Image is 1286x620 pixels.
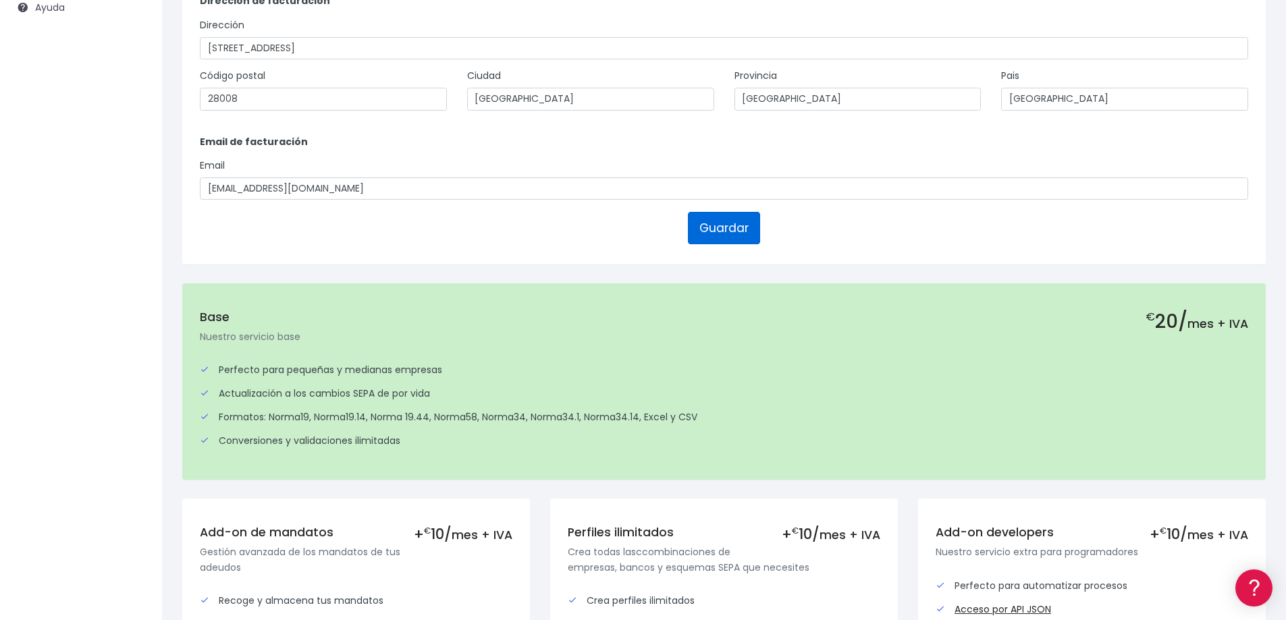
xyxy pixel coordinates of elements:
[1187,527,1248,543] span: mes + IVA
[200,526,512,540] h5: Add-on de mandatos
[1160,525,1167,536] small: €
[200,69,265,83] label: Código postal
[186,389,260,401] a: POWERED BY ENCHANT
[936,579,1248,593] div: Perfecto para automatizar procesos
[14,213,257,233] a: Videotutoriales
[200,363,1248,377] div: Perfecto para pequeñas y medianas empresas
[1187,316,1248,332] span: mes + IVA
[1146,310,1248,333] h2: 20/
[936,544,1248,559] p: Nuestro servicio extra para programadores
[1150,526,1248,542] div: + 10/
[1146,308,1155,325] small: €
[568,594,880,608] div: Crea perfiles ilimitados
[424,525,431,536] small: €
[734,69,777,83] label: Provincia
[14,361,257,385] button: Contáctanos
[14,115,257,136] a: Información general
[14,324,257,337] div: Programadores
[200,18,244,32] label: Dirección
[14,268,257,281] div: Facturación
[200,594,512,608] div: Recoge y almacena tus mandatos
[14,171,257,192] a: Formatos
[200,159,225,173] label: Email
[200,387,1248,401] div: Actualización a los cambios SEPA de por vida
[782,526,880,542] div: + 10/
[1001,69,1019,83] label: Pais
[820,527,880,543] span: mes + IVA
[14,345,257,366] a: API
[568,526,880,540] h5: Perfiles ilimitados
[200,410,1248,424] div: Formatos: Norma19, Norma19.14, Norma 19.44, Norma58, Norma34, Norma34.1, Norma34.14, Excel y CSV
[568,544,880,575] p: Crea todas lasccombinaciones de empresas, bancos y esquemas SEPA que necesites
[35,1,65,14] span: Ayuda
[792,525,799,536] small: €
[414,526,512,542] div: + 10/
[200,329,1248,344] p: Nuestro servicio base
[452,527,512,543] span: mes + IVA
[200,544,512,575] p: Gestión avanzada de los mandatos de tus adeudos
[14,233,257,254] a: Perfiles de empresas
[14,289,257,310] a: General
[200,310,1248,325] h5: Base
[200,135,308,148] strong: Email de facturación
[955,602,1051,617] a: Acceso por API JSON
[14,149,257,162] div: Convertir ficheros
[467,69,501,83] label: Ciudad
[936,526,1248,540] h5: Add-on developers
[14,192,257,213] a: Problemas habituales
[200,434,1248,448] div: Conversiones y validaciones ilimitadas
[14,94,257,107] div: Información general
[688,212,760,244] button: Guardar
